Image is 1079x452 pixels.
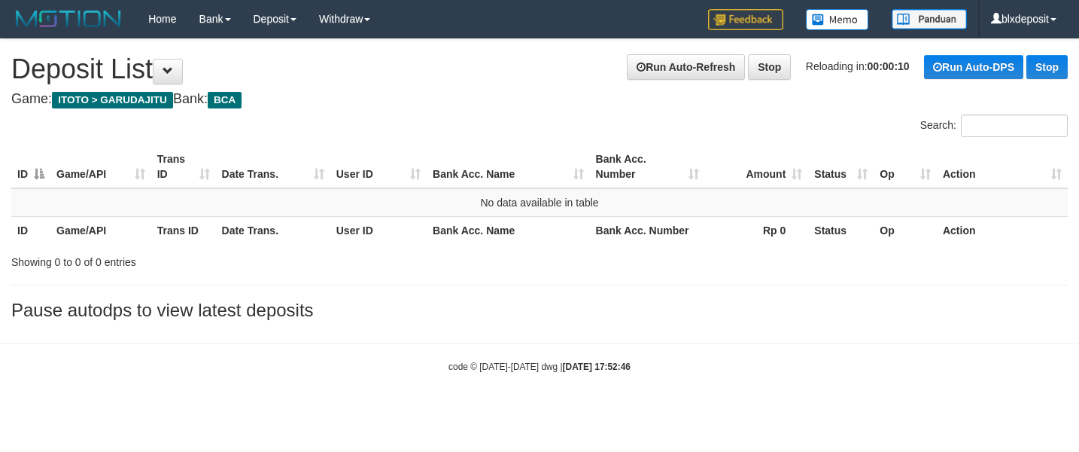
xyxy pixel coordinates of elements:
th: Bank Acc. Name: activate to sort column ascending [427,145,589,188]
a: Stop [1026,55,1068,79]
th: User ID [330,216,427,244]
th: Action [937,216,1068,244]
label: Search: [920,115,1068,137]
h3: Pause autodps to view latest deposits [11,301,1068,320]
strong: [DATE] 17:52:46 [563,362,631,372]
th: Status [808,216,874,244]
th: Op [874,216,937,244]
a: Run Auto-DPS [924,55,1023,79]
img: MOTION_logo.png [11,8,126,30]
h4: Game: Bank: [11,92,1068,107]
a: Run Auto-Refresh [627,54,745,80]
img: Button%20Memo.svg [806,9,869,30]
div: Showing 0 to 0 of 0 entries [11,249,439,270]
th: ID [11,216,50,244]
th: Status: activate to sort column ascending [808,145,874,188]
strong: 00:00:10 [868,60,910,72]
span: BCA [208,92,242,108]
th: ID: activate to sort column descending [11,145,50,188]
th: Bank Acc. Name [427,216,589,244]
th: Op: activate to sort column ascending [874,145,937,188]
th: Action: activate to sort column ascending [937,145,1068,188]
th: Bank Acc. Number: activate to sort column ascending [590,145,705,188]
a: Stop [748,54,791,80]
span: Reloading in: [806,60,910,72]
td: No data available in table [11,188,1068,217]
th: Trans ID: activate to sort column ascending [151,145,216,188]
th: Bank Acc. Number [590,216,705,244]
th: Game/API [50,216,151,244]
small: code © [DATE]-[DATE] dwg | [448,362,631,372]
th: Date Trans. [216,216,330,244]
h1: Deposit List [11,54,1068,84]
input: Search: [961,115,1068,137]
img: Feedback.jpg [708,9,783,30]
th: Trans ID [151,216,216,244]
th: Date Trans.: activate to sort column ascending [216,145,330,188]
th: Rp 0 [705,216,808,244]
th: Game/API: activate to sort column ascending [50,145,151,188]
img: panduan.png [892,9,967,29]
th: User ID: activate to sort column ascending [330,145,427,188]
span: ITOTO > GARUDAJITU [52,92,173,108]
th: Amount: activate to sort column ascending [705,145,808,188]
